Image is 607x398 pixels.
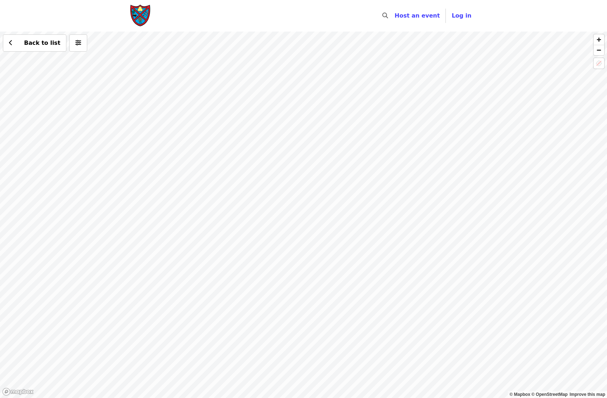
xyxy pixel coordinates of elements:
input: Search [392,7,398,24]
i: search icon [382,12,388,19]
button: Log in [446,9,477,23]
button: Zoom Out [594,45,604,55]
button: Location Not Available [594,58,604,68]
a: Mapbox logo [2,388,34,396]
img: Society of St. Andrew - Home [130,4,151,27]
button: Zoom In [594,34,604,45]
a: Host an event [394,12,440,19]
button: Back to list [3,34,66,52]
i: sliders-h icon [75,39,81,46]
a: OpenStreetMap [531,392,568,397]
a: Mapbox [510,392,531,397]
a: Map feedback [570,392,605,397]
span: Back to list [24,39,60,46]
button: More filters (0 selected) [69,34,87,52]
i: chevron-left icon [9,39,13,46]
span: Log in [452,12,471,19]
